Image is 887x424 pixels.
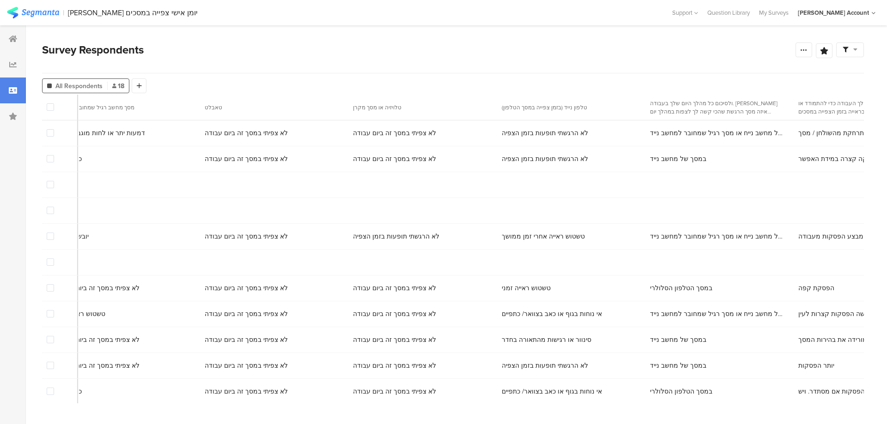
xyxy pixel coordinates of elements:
span: לא צפיתי במסך זה ביום עבודה [205,154,288,164]
span: דמעות יתר או לחות מוגברת בעין [56,128,145,138]
div: [PERSON_NAME] יומן אישי צפייה במסכים [68,8,198,17]
span: לא צפיתי במסך זה ביום עבודה [56,335,140,345]
span: לא צפיתי במסך זה ביום עבודה [353,128,436,138]
span: לא צפיתי במסך זה ביום עבודה [205,335,288,345]
section: טלויזיה או מסך מקרן [353,103,486,112]
span: לא צפיתי במסך זה ביום עבודה [353,283,436,293]
span: יותר הפסקות [798,361,834,370]
span: לא הרגשתי תופעות בזמן הצפיה [353,232,439,241]
span: במסך של מחשב נייד [650,361,706,370]
span: לא צפיתי במסך זה ביום עבודה [205,128,288,138]
span: במסך הטלפון הסלולרי [650,283,712,293]
span: לא צפיתי במסך זה ביום עבודה [56,361,140,370]
span: במסך של מחשב נייד [650,154,706,164]
section: מסך מחשב רגיל שמחובר למחשב [56,103,189,112]
section: טלפון נייד (בזמן צפייה במסך הטלפון) [502,103,634,112]
span: טשטוש ראייה אחרי זמן ממושך [502,232,585,241]
img: segmanta logo [7,7,59,18]
span: לא צפיתי במסך זה ביום עבודה [353,387,436,396]
span: אי נוחות בגוף או כאב בצוואר/ כתפיים [502,309,602,319]
span: לא צפיתי במסך זה ביום עבודה [205,232,288,241]
div: [PERSON_NAME] Account [798,8,869,17]
span: לא צפיתי במסך זה ביום עבודה [353,361,436,370]
span: לא צפיתי במסך זה ביום עבודה [205,309,288,319]
span: הפסקת קפה [798,283,834,293]
section: ולסיכום כל מהלך היום שלך בעבודה. [PERSON_NAME] איזה מסך הרגשת שהכי קשה לך לצפות במהלך יום העבודה ... [650,99,783,116]
span: לא צפיתי במסך זה ביום עבודה [353,309,436,319]
span: לא הרגשתי תופעות בזמן הצפיה [502,154,588,164]
span: טשטוש ראייה זמני [56,309,105,319]
div: Support [672,6,698,20]
span: מסך של מחשב נייח או מסך רגיל שמחובר למחשב נייד [650,128,787,138]
a: Question Library [703,8,754,17]
span: לא הרגשתי תופעות בזמן הצפיה [502,361,588,370]
span: טשטוש ראייה זמני [502,283,551,293]
span: לא הרגשתי תופעות בזמן הצפיה [502,128,588,138]
span: מסך של מחשב נייח או מסך רגיל שמחובר למחשב נייד [650,309,787,319]
span: לא צפיתי במסך זה ביום עבודה [205,361,288,370]
span: לא צפיתי במסך זה ביום עבודה [353,154,436,164]
span: אי נוחות בגוף או כאב בצוואר/ כתפיים [502,387,602,396]
span: לא צפיתי במסך זה ביום עבודה [205,387,288,396]
span: 18 [112,81,124,91]
span: במסך הטלפון הסלולרי [650,387,712,396]
span: לא צפיתי במסך זה ביום עבודה [56,283,140,293]
a: My Surveys [754,8,793,17]
span: לא צפיתי במסך זה ביום עבודה [353,335,436,345]
span: All Respondents [55,81,103,91]
div: | [63,7,64,18]
section: טאבלט [205,103,337,112]
span: Survey Respondents [42,42,144,58]
span: סינוור או רגישות מהתאורה בחדר [502,335,591,345]
span: לא צפיתי במסך זה ביום עבודה [205,283,288,293]
span: במסך של מחשב נייד [650,335,706,345]
span: מסך של מחשב נייח או מסך רגיל שמחובר למחשב נייד [650,232,787,241]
